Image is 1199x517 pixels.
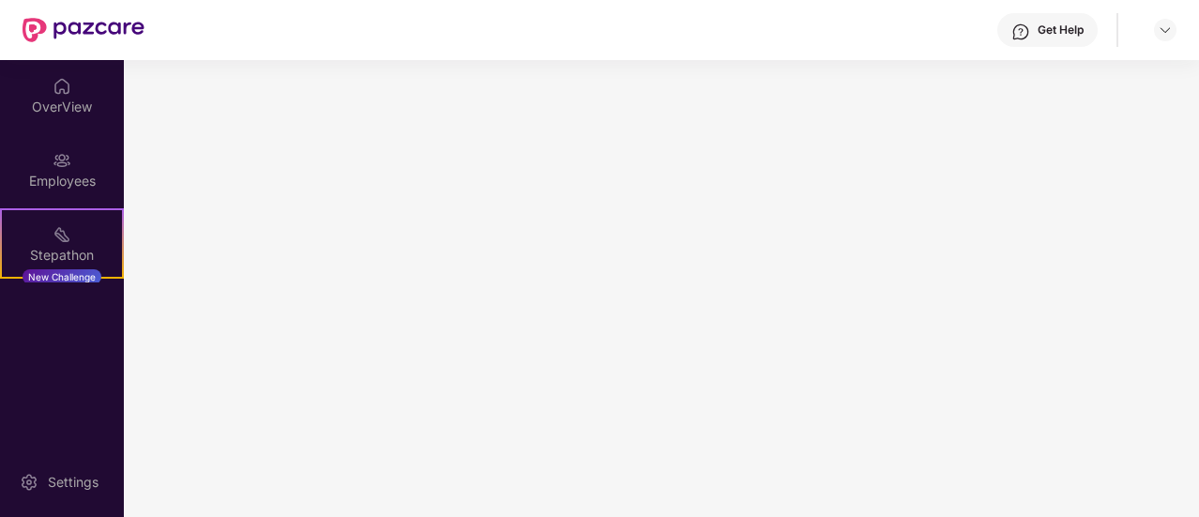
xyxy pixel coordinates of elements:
[53,77,71,96] img: svg+xml;base64,PHN2ZyBpZD0iSG9tZSIgeG1sbnM9Imh0dHA6Ly93d3cudzMub3JnLzIwMDAvc3ZnIiB3aWR0aD0iMjAiIG...
[42,473,104,492] div: Settings
[1038,23,1084,38] div: Get Help
[53,151,71,170] img: svg+xml;base64,PHN2ZyBpZD0iRW1wbG95ZWVzIiB4bWxucz0iaHR0cDovL3d3dy53My5vcmcvMjAwMC9zdmciIHdpZHRoPS...
[20,473,38,492] img: svg+xml;base64,PHN2ZyBpZD0iU2V0dGluZy0yMHgyMCIgeG1sbnM9Imh0dHA6Ly93d3cudzMub3JnLzIwMDAvc3ZnIiB3aW...
[53,225,71,244] img: svg+xml;base64,PHN2ZyB4bWxucz0iaHR0cDovL3d3dy53My5vcmcvMjAwMC9zdmciIHdpZHRoPSIyMSIgaGVpZ2h0PSIyMC...
[2,246,122,265] div: Stepathon
[23,269,101,284] div: New Challenge
[1011,23,1030,41] img: svg+xml;base64,PHN2ZyBpZD0iSGVscC0zMngzMiIgeG1sbnM9Imh0dHA6Ly93d3cudzMub3JnLzIwMDAvc3ZnIiB3aWR0aD...
[1158,23,1173,38] img: svg+xml;base64,PHN2ZyBpZD0iRHJvcGRvd24tMzJ4MzIiIHhtbG5zPSJodHRwOi8vd3d3LnczLm9yZy8yMDAwL3N2ZyIgd2...
[23,18,144,42] img: New Pazcare Logo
